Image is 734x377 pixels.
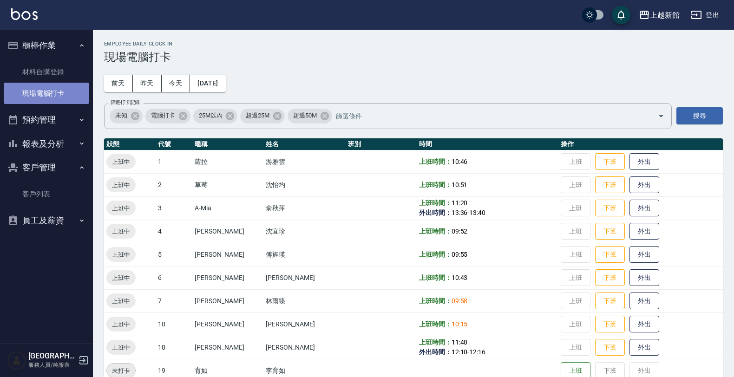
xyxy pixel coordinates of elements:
span: 上班中 [106,296,136,306]
div: 超過25M [240,109,285,123]
button: 預約管理 [4,108,89,132]
button: 客戶管理 [4,156,89,180]
td: [PERSON_NAME] [192,312,263,336]
button: Open [654,109,668,123]
td: 傅旌瑛 [263,243,346,266]
span: 12:10 [452,348,468,356]
td: [PERSON_NAME] [192,266,263,289]
span: 上班中 [106,180,136,190]
button: 下班 [595,339,625,356]
span: 09:58 [452,297,468,305]
b: 上班時間： [419,227,452,235]
span: 上班中 [106,203,136,213]
b: 上班時間： [419,181,452,188]
button: 外出 [629,176,659,194]
span: 超過25M [240,111,275,120]
h3: 現場電腦打卡 [104,51,723,64]
span: 上班中 [106,227,136,236]
span: 10:15 [452,320,468,328]
td: 18 [156,336,192,359]
span: 上班中 [106,319,136,329]
span: 電腦打卡 [145,111,181,120]
span: 13:40 [469,209,485,216]
th: 代號 [156,138,192,150]
button: 下班 [595,246,625,263]
button: 外出 [629,316,659,333]
td: 1 [156,150,192,173]
td: 10 [156,312,192,336]
span: 10:43 [452,274,468,281]
td: 7 [156,289,192,312]
b: 上班時間： [419,251,452,258]
td: - [417,336,558,359]
td: 2 [156,173,192,196]
span: 11:20 [452,199,468,207]
span: 13:36 [452,209,468,216]
h5: [GEOGRAPHIC_DATA] [28,351,76,361]
button: 下班 [595,200,625,217]
button: 外出 [629,292,659,310]
div: 未知 [110,109,143,123]
td: 3 [156,196,192,220]
span: 超過50M [288,111,322,120]
b: 外出時間： [419,348,452,356]
b: 上班時間： [419,199,452,207]
td: 6 [156,266,192,289]
td: 俞秋萍 [263,196,346,220]
button: 今天 [162,75,190,92]
a: 現場電腦打卡 [4,83,89,104]
span: 09:52 [452,227,468,235]
td: 4 [156,220,192,243]
button: 外出 [629,339,659,356]
button: 外出 [629,223,659,240]
button: 外出 [629,246,659,263]
button: 前天 [104,75,133,92]
button: 下班 [595,223,625,240]
img: Person [7,351,26,370]
a: 材料自購登錄 [4,61,89,83]
button: save [612,6,630,24]
b: 上班時間： [419,274,452,281]
td: 游雅雲 [263,150,346,173]
th: 班別 [346,138,417,150]
td: 沈宜珍 [263,220,346,243]
img: Logo [11,8,38,20]
button: 昨天 [133,75,162,92]
b: 上班時間： [419,338,452,346]
b: 上班時間： [419,158,452,165]
td: - [417,196,558,220]
td: 5 [156,243,192,266]
p: 服務人員/純報表 [28,361,76,369]
span: 上班中 [106,250,136,260]
button: 外出 [629,153,659,170]
a: 客戶列表 [4,183,89,205]
button: 下班 [595,176,625,194]
div: 超過50M [288,109,332,123]
span: 10:46 [452,158,468,165]
th: 暱稱 [192,138,263,150]
label: 篩選打卡記錄 [111,99,140,106]
span: 上班中 [106,273,136,283]
span: 上班中 [106,343,136,352]
td: [PERSON_NAME] [192,289,263,312]
button: 下班 [595,269,625,286]
span: 未知 [110,111,133,120]
span: 09:55 [452,251,468,258]
th: 狀態 [104,138,156,150]
td: [PERSON_NAME] [263,312,346,336]
td: [PERSON_NAME] [192,243,263,266]
td: 草莓 [192,173,263,196]
th: 操作 [558,138,723,150]
div: 上越新館 [650,9,680,21]
b: 上班時間： [419,320,452,328]
span: 12:16 [469,348,485,356]
b: 上班時間： [419,297,452,305]
button: 外出 [629,200,659,217]
span: 上班中 [106,157,136,167]
button: 員工及薪資 [4,208,89,233]
button: 搜尋 [676,107,723,124]
td: [PERSON_NAME] [263,266,346,289]
span: 25M以內 [193,111,228,120]
td: [PERSON_NAME] [192,336,263,359]
td: 蘿拉 [192,150,263,173]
